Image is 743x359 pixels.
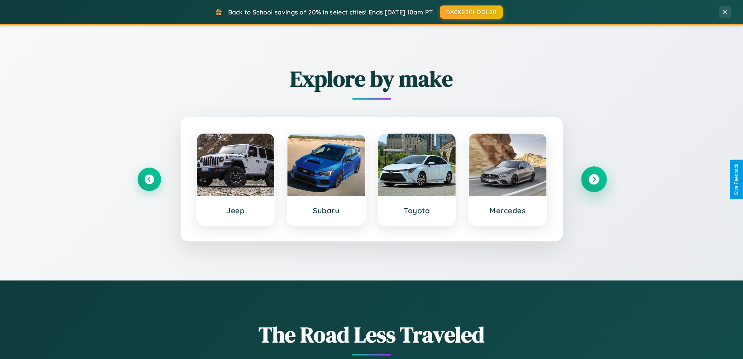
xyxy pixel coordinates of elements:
[440,5,503,19] button: BACK2SCHOOL20
[295,206,357,215] h3: Subaru
[386,206,448,215] h3: Toyota
[477,206,539,215] h3: Mercedes
[734,164,739,195] div: Give Feedback
[205,206,267,215] h3: Jeep
[138,64,606,94] h2: Explore by make
[228,8,434,16] span: Back to School savings of 20% in select cities! Ends [DATE] 10am PT.
[138,320,606,350] h1: The Road Less Traveled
